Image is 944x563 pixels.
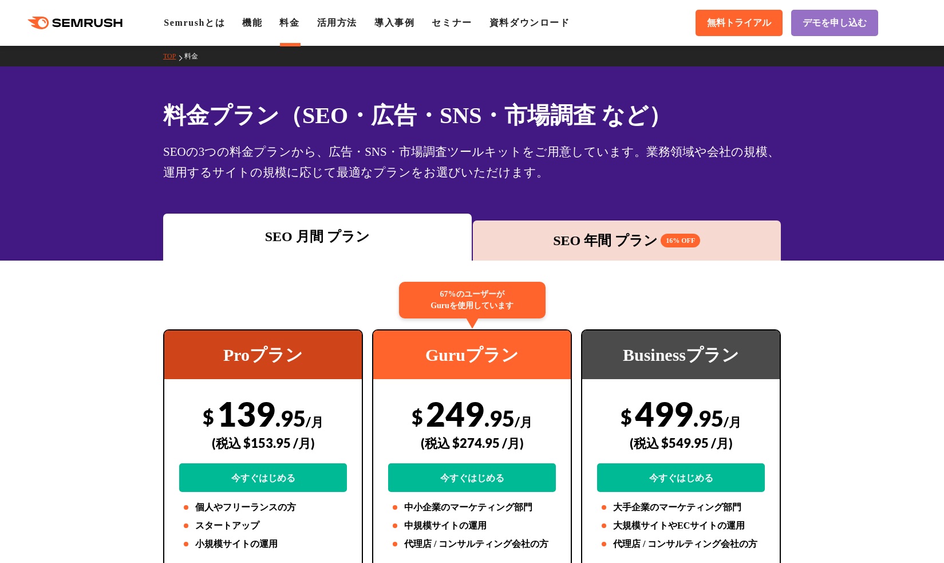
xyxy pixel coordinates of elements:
div: SEO 年間 プラン [479,230,776,251]
span: $ [412,405,423,428]
span: .95 [693,405,724,431]
a: 今すぐはじめる [388,463,556,492]
li: 個人やフリーランスの方 [179,501,347,514]
span: 16% OFF [661,234,700,247]
div: 499 [597,393,765,492]
a: 機能 [242,18,262,27]
div: SEO 月間 プラン [169,226,466,247]
span: $ [203,405,214,428]
li: スタートアップ [179,519,347,533]
span: $ [621,405,632,428]
a: 導入事例 [374,18,414,27]
a: 活用方法 [317,18,357,27]
div: Proプラン [164,330,362,379]
span: .95 [484,405,515,431]
li: 大規模サイトやECサイトの運用 [597,519,765,533]
li: 代理店 / コンサルティング会社の方 [388,537,556,551]
a: 今すぐはじめる [179,463,347,492]
a: 無料トライアル [696,10,783,36]
a: 料金 [279,18,299,27]
div: (税込 $153.95 /月) [179,423,347,463]
a: Semrushとは [164,18,225,27]
span: 無料トライアル [707,17,771,29]
span: /月 [724,414,741,430]
div: 139 [179,393,347,492]
div: 67%のユーザーが Guruを使用しています [399,282,546,318]
span: /月 [306,414,323,430]
li: 中小企業のマーケティング部門 [388,501,556,514]
div: (税込 $549.95 /月) [597,423,765,463]
a: 料金 [184,52,207,60]
a: 資料ダウンロード [489,18,570,27]
a: TOP [163,52,184,60]
span: デモを申し込む [803,17,867,29]
li: 代理店 / コンサルティング会社の方 [597,537,765,551]
span: .95 [275,405,306,431]
div: Businessプラン [582,330,780,379]
h1: 料金プラン（SEO・広告・SNS・市場調査 など） [163,99,781,132]
a: デモを申し込む [791,10,878,36]
a: セミナー [432,18,472,27]
span: /月 [515,414,532,430]
div: 249 [388,393,556,492]
div: Guruプラン [373,330,571,379]
li: 中規模サイトの運用 [388,519,556,533]
li: 大手企業のマーケティング部門 [597,501,765,514]
li: 小規模サイトの運用 [179,537,347,551]
a: 今すぐはじめる [597,463,765,492]
div: SEOの3つの料金プランから、広告・SNS・市場調査ツールキットをご用意しています。業務領域や会社の規模、運用するサイトの規模に応じて最適なプランをお選びいただけます。 [163,141,781,183]
div: (税込 $274.95 /月) [388,423,556,463]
